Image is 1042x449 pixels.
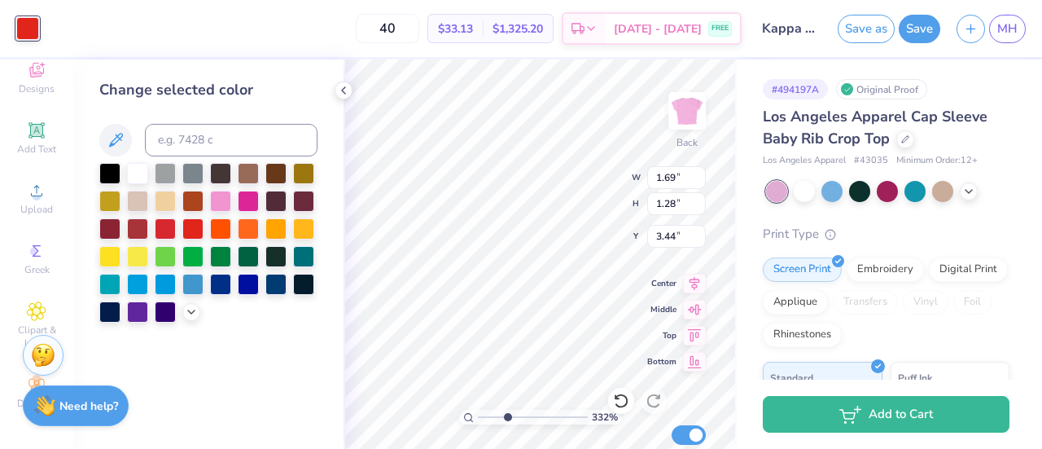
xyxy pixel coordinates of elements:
input: – – [356,14,419,43]
span: Standard [770,369,813,386]
span: Middle [647,304,676,315]
span: Greek [24,263,50,276]
span: Designs [19,82,55,95]
span: Upload [20,203,53,216]
div: Back [676,135,698,150]
strong: Need help? [59,398,118,414]
a: MH [989,15,1026,43]
div: Transfers [833,290,898,315]
span: Minimum Order: 12 + [896,154,978,168]
span: Add Text [17,143,56,156]
span: Clipart & logos [8,324,65,350]
input: Untitled Design [750,12,830,45]
span: Los Angeles Apparel Cap Sleeve Baby Rib Crop Top [763,107,987,148]
div: Rhinestones [763,323,842,347]
button: Add to Cart [763,396,1009,433]
div: Foil [953,290,992,315]
span: Center [647,278,676,289]
span: Top [647,330,676,341]
div: # 494197A [763,79,828,99]
div: Embroidery [847,258,924,282]
span: 332 % [592,410,618,425]
span: Los Angeles Apparel [763,154,846,168]
span: # 43035 [854,154,888,168]
div: Screen Print [763,258,842,282]
input: e.g. 7428 c [145,124,317,156]
div: Change selected color [99,79,317,101]
span: $1,325.20 [493,20,543,37]
span: Decorate [17,397,56,410]
div: Original Proof [836,79,927,99]
span: $33.13 [438,20,473,37]
span: Bottom [647,356,676,368]
button: Save [899,15,940,43]
img: Back [671,95,703,127]
span: Puff Ink [898,369,932,386]
div: Print Type [763,225,1009,244]
div: Digital Print [929,258,1008,282]
div: Applique [763,290,828,315]
span: MH [997,20,1018,38]
div: Vinyl [903,290,948,315]
span: [DATE] - [DATE] [614,20,702,37]
span: FREE [711,23,729,34]
button: Save as [838,15,895,43]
